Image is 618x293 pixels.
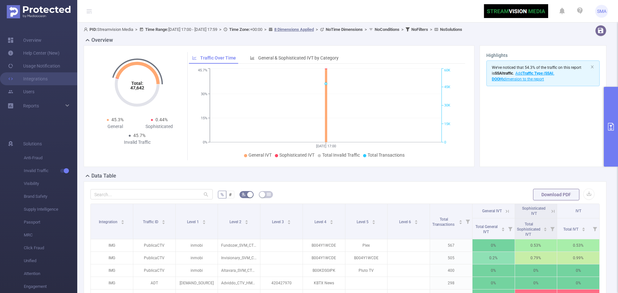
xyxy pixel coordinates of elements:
[99,220,118,224] span: Integration
[557,239,599,252] p: 0.53%
[372,219,376,221] i: icon: caret-up
[260,277,303,289] p: 420427970
[91,264,133,277] p: IMG
[24,164,77,177] span: Invalid Traffic
[363,27,369,32] span: >
[274,27,314,32] u: 8 Dimensions Applied
[272,220,285,224] span: Level 3
[492,65,581,81] span: We've noticed that 54.3% of the traffic on this report is .
[473,277,515,289] p: 0%
[162,222,165,224] i: icon: caret-down
[430,264,472,277] p: 400
[287,219,291,221] i: icon: caret-up
[89,27,97,32] b: PID:
[121,219,125,223] div: Sort
[24,177,77,190] span: Visibility
[229,192,232,197] span: #
[357,220,370,224] span: Level 5
[444,69,450,73] tspan: 60K
[8,72,48,85] a: Integrations
[202,219,206,221] i: icon: caret-up
[23,137,42,150] span: Solutions
[475,224,498,234] span: Total General IVT
[258,55,339,60] span: General & Sophisticated IVT by Category
[473,239,515,252] p: 0%
[515,264,557,277] p: 0%
[198,69,207,73] tspan: 45.7%
[473,264,515,277] p: 0%
[495,71,513,76] b: SSAI traffic
[91,252,133,264] p: IMG
[543,226,547,230] div: Sort
[506,218,515,239] i: Filter menu
[7,5,70,18] img: Protected Media
[162,219,165,221] i: icon: caret-up
[399,27,406,32] span: >
[345,264,388,277] p: Pluto TV
[187,220,200,224] span: Level 1
[548,218,557,239] i: Filter menu
[522,206,546,216] span: Sophisticated IVT
[411,27,428,32] b: No Filters
[492,71,554,81] span: Add dimension to the report
[133,277,175,289] p: ADT
[314,27,320,32] span: >
[218,252,260,264] p: Invisionary_SVM_CTV_$4.5
[316,144,336,148] tspan: [DATE] 17:00
[218,239,260,252] p: Fundozer_SVM_CTV_Ver_2_$4
[90,189,213,199] input: Search...
[131,81,143,86] tspan: Total:
[202,219,206,223] div: Sort
[176,264,218,277] p: inmobi
[24,151,77,164] span: Anti-Fraud
[544,229,547,231] i: icon: caret-down
[130,85,144,90] tspan: 47,642
[414,219,418,223] div: Sort
[492,71,554,81] b: Traffic Type (SSAI, DOOH)
[415,219,418,221] i: icon: caret-up
[432,217,455,227] span: Total Transactions
[91,172,116,180] h2: Data Table
[576,209,581,213] span: IVT
[137,123,181,130] div: Sophisticated
[287,222,291,224] i: icon: caret-down
[303,264,345,277] p: B00KDSGIPK
[176,239,218,252] p: inmobi
[200,55,236,60] span: Traffic Over Time
[8,60,60,72] a: Usage Notification
[482,209,502,213] span: General IVT
[582,229,585,231] i: icon: caret-down
[533,189,579,200] button: Download PDF
[582,226,585,228] i: icon: caret-up
[444,140,446,144] tspan: 0
[501,229,505,231] i: icon: caret-down
[582,226,585,230] div: Sort
[444,122,450,126] tspan: 15K
[430,239,472,252] p: 567
[162,219,165,223] div: Sort
[115,139,159,146] div: Invalid Traffic
[515,252,557,264] p: 0.79%
[133,27,139,32] span: >
[428,27,434,32] span: >
[245,219,248,223] div: Sort
[176,277,218,289] p: [DEMAND_SOURCE]
[430,252,472,264] p: 505
[248,152,272,158] span: General IVT
[459,222,462,224] i: icon: caret-down
[459,219,463,223] div: Sort
[155,117,168,122] span: 0.44%
[143,220,159,224] span: Traffic ID
[557,252,599,264] p: 0.99%
[8,34,42,47] a: Overview
[24,242,77,254] span: Click Fraud
[8,47,60,60] a: Help Center (New)
[563,227,579,232] span: Total IVT
[91,239,133,252] p: IMG
[93,123,137,130] div: General
[557,264,599,277] p: 0%
[133,264,175,277] p: PublicaCTV
[590,218,599,239] i: Filter menu
[590,65,594,69] i: icon: close
[201,116,207,120] tspan: 15%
